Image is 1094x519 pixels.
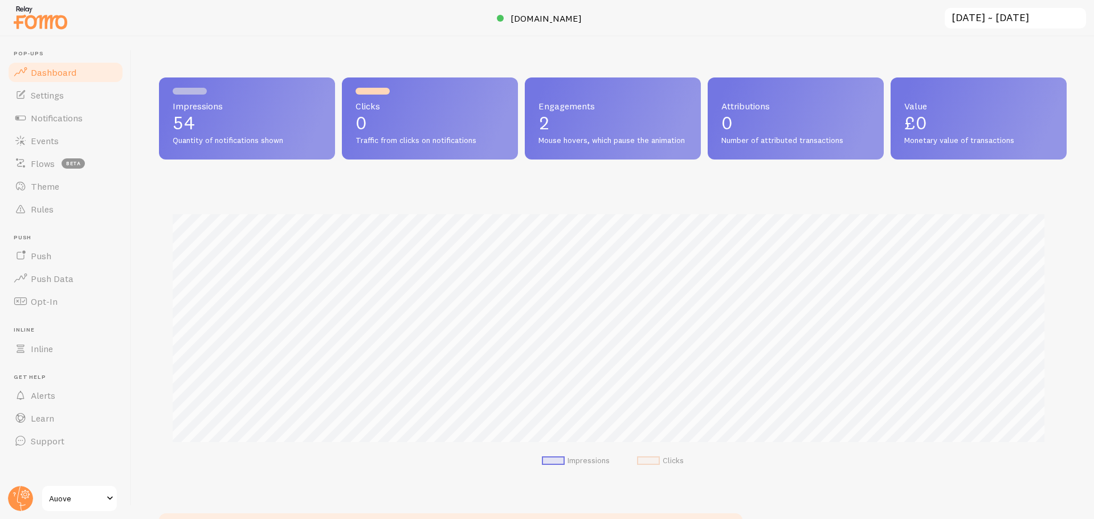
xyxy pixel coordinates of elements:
[31,203,54,215] span: Rules
[538,101,687,111] span: Engagements
[14,374,124,381] span: Get Help
[173,136,321,146] span: Quantity of notifications shown
[31,296,58,307] span: Opt-In
[721,136,870,146] span: Number of attributed transactions
[7,175,124,198] a: Theme
[7,107,124,129] a: Notifications
[31,158,55,169] span: Flows
[14,234,124,242] span: Push
[637,456,684,466] li: Clicks
[721,114,870,132] p: 0
[31,135,59,146] span: Events
[31,89,64,101] span: Settings
[356,114,504,132] p: 0
[7,61,124,84] a: Dashboard
[356,101,504,111] span: Clicks
[542,456,610,466] li: Impressions
[49,492,103,505] span: Auove
[31,250,51,261] span: Push
[904,136,1053,146] span: Monetary value of transactions
[7,152,124,175] a: Flows beta
[41,485,118,512] a: Auove
[14,326,124,334] span: Inline
[538,136,687,146] span: Mouse hovers, which pause the animation
[62,158,85,169] span: beta
[904,112,927,134] span: £0
[7,407,124,430] a: Learn
[31,67,76,78] span: Dashboard
[7,290,124,313] a: Opt-In
[7,244,124,267] a: Push
[7,198,124,220] a: Rules
[7,267,124,290] a: Push Data
[173,114,321,132] p: 54
[12,3,69,32] img: fomo-relay-logo-orange.svg
[904,101,1053,111] span: Value
[31,273,74,284] span: Push Data
[14,50,124,58] span: Pop-ups
[721,101,870,111] span: Attributions
[31,343,53,354] span: Inline
[7,337,124,360] a: Inline
[7,384,124,407] a: Alerts
[31,412,54,424] span: Learn
[356,136,504,146] span: Traffic from clicks on notifications
[173,101,321,111] span: Impressions
[7,129,124,152] a: Events
[31,112,83,124] span: Notifications
[31,390,55,401] span: Alerts
[7,84,124,107] a: Settings
[538,114,687,132] p: 2
[7,430,124,452] a: Support
[31,435,64,447] span: Support
[31,181,59,192] span: Theme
